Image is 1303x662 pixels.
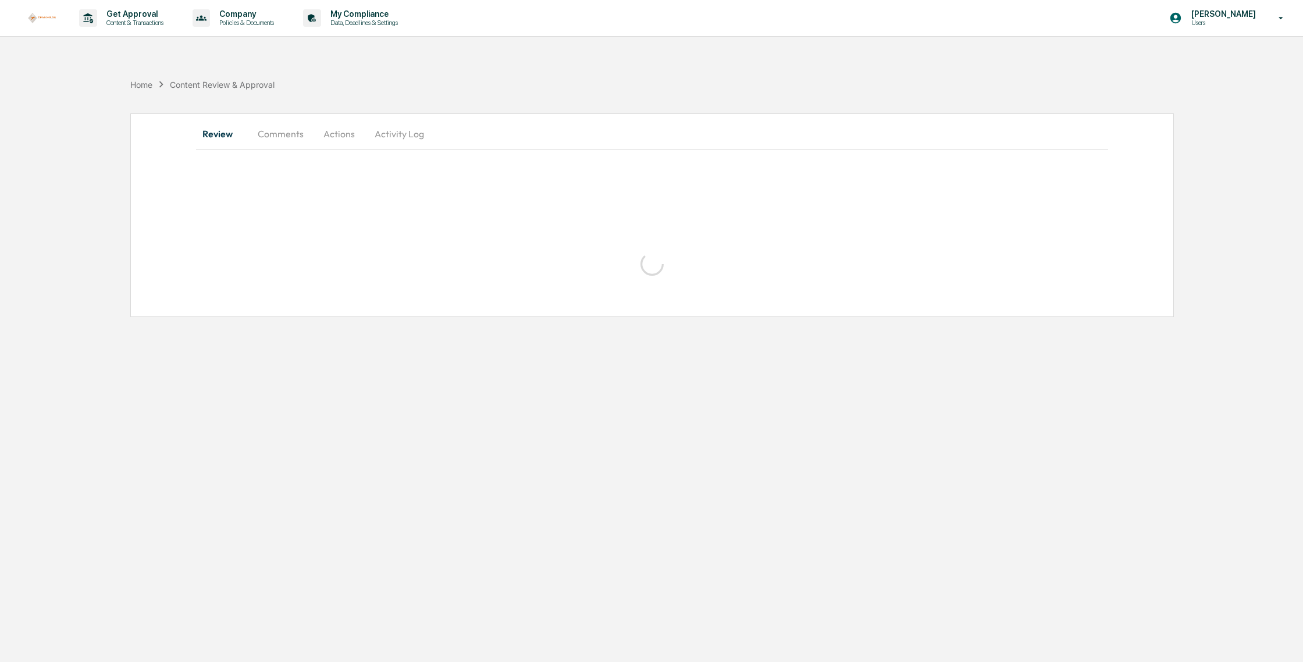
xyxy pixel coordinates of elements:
[196,120,1108,148] div: secondary tabs example
[210,9,280,19] p: Company
[365,120,433,148] button: Activity Log
[248,120,313,148] button: Comments
[97,9,169,19] p: Get Approval
[130,80,152,90] div: Home
[321,9,404,19] p: My Compliance
[321,19,404,27] p: Data, Deadlines & Settings
[1182,19,1262,27] p: Users
[313,120,365,148] button: Actions
[210,19,280,27] p: Policies & Documents
[1182,9,1262,19] p: [PERSON_NAME]
[28,13,56,23] img: logo
[97,19,169,27] p: Content & Transactions
[196,120,248,148] button: Review
[170,80,275,90] div: Content Review & Approval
